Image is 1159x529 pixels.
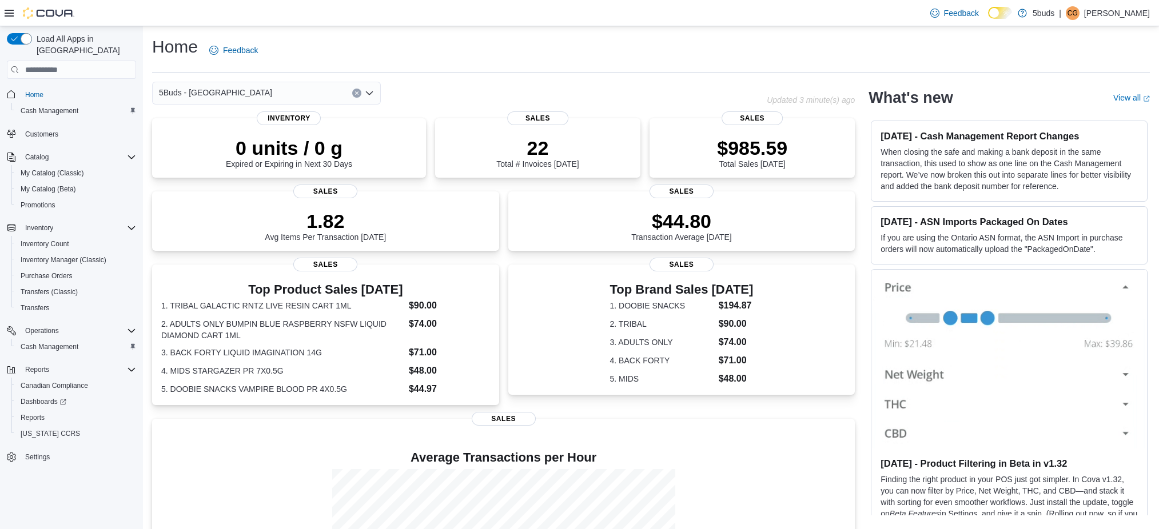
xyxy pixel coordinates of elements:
a: Cash Management [16,340,83,354]
p: 5buds [1033,6,1054,20]
button: My Catalog (Beta) [11,181,141,197]
dt: 3. BACK FORTY LIQUID IMAGINATION 14G [161,347,404,358]
span: Cash Management [21,342,78,351]
span: Inventory [21,221,136,235]
dd: $48.00 [719,372,754,386]
p: When closing the safe and making a bank deposit in the same transaction, this used to show as one... [881,146,1138,192]
a: Inventory Manager (Classic) [16,253,111,267]
span: My Catalog (Beta) [21,185,76,194]
dt: 1. DOOBIE SNACKS [610,300,714,311]
span: Purchase Orders [21,271,73,280]
button: Transfers (Classic) [11,284,141,300]
a: Feedback [205,39,262,62]
div: Total Sales [DATE] [717,137,787,169]
p: 0 units / 0 g [226,137,352,159]
a: Dashboards [16,395,71,408]
span: Reports [16,411,136,424]
dt: 2. TRIBAL [610,318,714,330]
dt: 4. BACK FORTY [610,355,714,366]
svg: External link [1143,95,1150,102]
p: | [1059,6,1061,20]
button: Purchase Orders [11,268,141,284]
em: Beta Features [890,509,940,518]
div: Avg Items Per Transaction [DATE] [265,210,386,242]
p: [PERSON_NAME] [1084,6,1150,20]
p: 22 [496,137,579,159]
dt: 2. ADULTS ONLY BUMPIN BLUE RASPBERRY NSFW LIQUID DIAMOND CART 1ML [161,318,404,341]
button: Canadian Compliance [11,378,141,394]
span: Transfers (Classic) [16,285,136,299]
dd: $44.97 [409,382,490,396]
span: Reports [21,413,45,422]
span: Inventory Count [21,239,69,249]
button: My Catalog (Classic) [11,165,141,181]
button: Catalog [2,149,141,165]
span: Feedback [944,7,979,19]
span: Sales [650,185,714,198]
a: Purchase Orders [16,269,77,283]
span: Canadian Compliance [16,379,136,392]
button: Cash Management [11,339,141,355]
span: Sales [722,111,783,125]
span: 5Buds - [GEOGRAPHIC_DATA] [159,86,272,99]
h3: Top Brand Sales [DATE] [610,283,754,296]
a: Reports [16,411,49,424]
a: Dashboards [11,394,141,410]
p: $985.59 [717,137,787,159]
a: My Catalog (Classic) [16,166,89,180]
a: [US_STATE] CCRS [16,427,85,440]
button: Reports [11,410,141,426]
a: Feedback [926,2,983,25]
span: Reports [25,365,49,374]
p: 1.82 [265,210,386,233]
span: [US_STATE] CCRS [21,429,80,438]
a: Customers [21,127,63,141]
p: $44.80 [631,210,732,233]
a: Promotions [16,198,60,212]
nav: Complex example [7,81,136,495]
button: Inventory [2,220,141,236]
span: Cash Management [16,104,136,118]
span: Home [25,90,43,99]
a: Settings [21,450,54,464]
span: Promotions [16,198,136,212]
dd: $48.00 [409,364,490,378]
span: Customers [21,127,136,141]
span: Transfers [21,303,49,312]
div: Expired or Expiring in Next 30 Days [226,137,352,169]
span: CG [1068,6,1078,20]
a: Transfers (Classic) [16,285,82,299]
p: If you are using the Ontario ASN format, the ASN Import in purchase orders will now automatically... [881,232,1138,255]
dd: $74.00 [719,335,754,349]
button: Transfers [11,300,141,316]
button: Settings [2,448,141,465]
dd: $194.87 [719,299,754,312]
button: [US_STATE] CCRS [11,426,141,442]
a: Cash Management [16,104,83,118]
div: Cheyanne Gauthier [1066,6,1080,20]
span: Sales [650,258,714,271]
span: Catalog [21,150,136,164]
div: Transaction Average [DATE] [631,210,732,242]
h1: Home [152,35,198,58]
span: Operations [25,326,59,335]
a: Inventory Count [16,237,74,251]
button: Inventory Manager (Classic) [11,252,141,268]
button: Operations [21,324,63,338]
span: Purchase Orders [16,269,136,283]
span: Operations [21,324,136,338]
span: Customers [25,130,58,139]
button: Home [2,86,141,102]
span: Dashboards [16,395,136,408]
span: Canadian Compliance [21,381,88,390]
button: Open list of options [365,89,374,98]
span: Cash Management [21,106,78,115]
button: Reports [2,362,141,378]
dd: $74.00 [409,317,490,331]
h2: What's new [869,89,953,107]
button: Clear input [352,89,361,98]
span: My Catalog (Classic) [16,166,136,180]
button: Catalog [21,150,53,164]
dd: $71.00 [409,346,490,359]
input: Dark Mode [988,7,1012,19]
